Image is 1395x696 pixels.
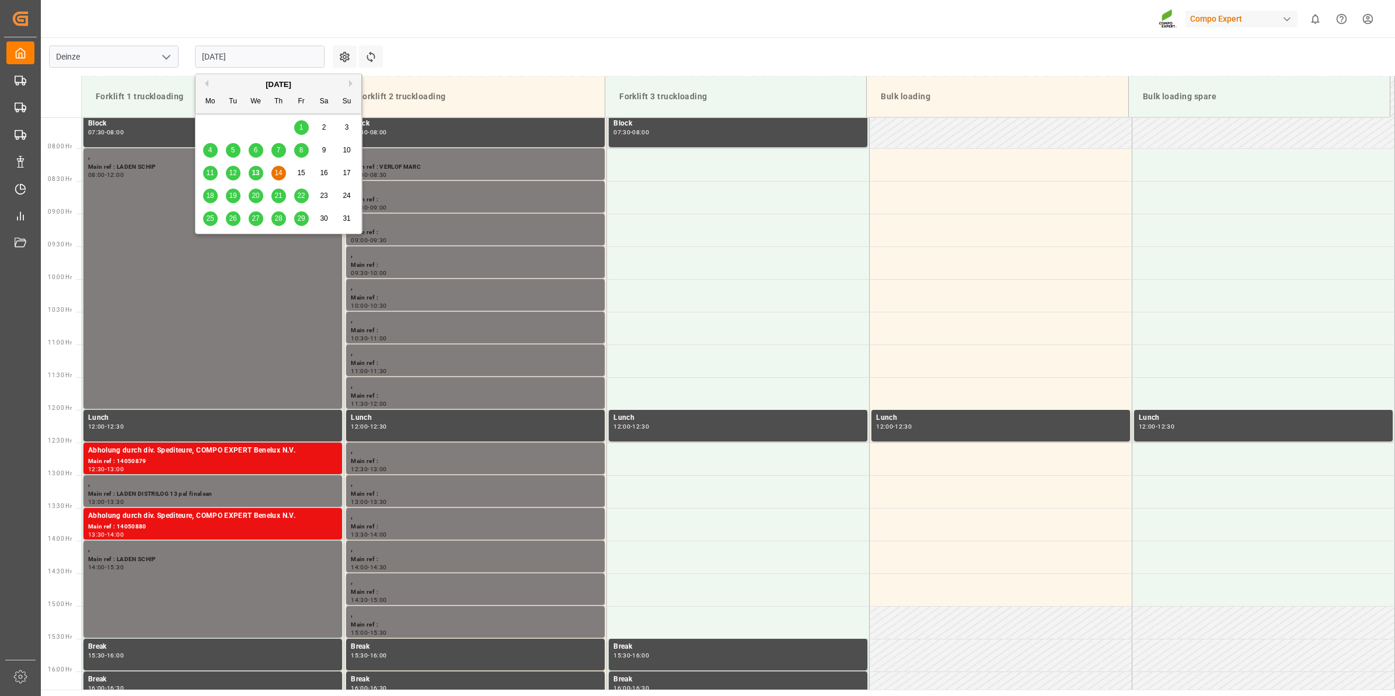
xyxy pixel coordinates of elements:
[368,685,369,691] div: -
[206,214,214,222] span: 25
[88,543,337,555] div: ,
[351,249,600,260] div: ,
[351,597,368,603] div: 14:30
[88,555,337,565] div: Main ref : LADEN SCHIP
[48,470,72,476] span: 13:00 Hr
[203,189,218,203] div: Choose Monday, August 18th, 2025
[351,543,600,555] div: ,
[615,86,857,107] div: Forklift 3 truckloading
[1156,424,1157,429] div: -
[107,653,124,658] div: 16:00
[370,424,387,429] div: 12:30
[876,86,1118,107] div: Bulk loading
[1157,424,1174,429] div: 12:30
[351,587,600,597] div: Main ref :
[317,143,332,158] div: Choose Saturday, August 9th, 2025
[351,424,368,429] div: 12:00
[199,116,358,230] div: month 2025-08
[1328,6,1355,32] button: Help Center
[351,532,368,537] div: 13:30
[252,214,259,222] span: 27
[107,685,124,691] div: 16:30
[88,424,105,429] div: 12:00
[632,130,649,135] div: 08:00
[271,166,286,180] div: Choose Thursday, August 14th, 2025
[105,172,107,178] div: -
[343,146,350,154] span: 10
[340,95,354,109] div: Su
[48,535,72,542] span: 14:00 Hr
[351,380,600,391] div: ,
[613,653,630,658] div: 15:30
[88,467,105,472] div: 12:30
[107,565,124,570] div: 15:30
[196,79,361,91] div: [DATE]
[294,120,309,135] div: Choose Friday, August 1st, 2025
[343,192,350,200] span: 24
[895,424,912,429] div: 12:30
[351,303,368,308] div: 10:00
[249,189,263,203] div: Choose Wednesday, August 20th, 2025
[351,620,600,630] div: Main ref :
[351,368,368,374] div: 11:00
[271,211,286,226] div: Choose Thursday, August 28th, 2025
[297,169,305,177] span: 15
[630,653,632,658] div: -
[351,270,368,276] div: 09:30
[351,576,600,587] div: ,
[351,510,600,522] div: ,
[351,401,368,406] div: 11:30
[368,238,369,243] div: -
[370,368,387,374] div: 11:30
[294,189,309,203] div: Choose Friday, August 22nd, 2025
[351,467,368,472] div: 12:30
[351,555,600,565] div: Main ref :
[48,372,72,378] span: 11:30 Hr
[107,467,124,472] div: 13:00
[351,565,368,570] div: 14:00
[370,565,387,570] div: 14:30
[1185,11,1298,27] div: Compo Expert
[351,326,600,336] div: Main ref :
[294,211,309,226] div: Choose Friday, August 29th, 2025
[370,467,387,472] div: 13:00
[48,241,72,248] span: 09:30 Hr
[88,499,105,504] div: 13:00
[229,192,236,200] span: 19
[203,95,218,109] div: Mo
[105,130,107,135] div: -
[370,336,387,341] div: 11:00
[368,597,369,603] div: -
[351,238,368,243] div: 09:00
[317,95,332,109] div: Sa
[203,143,218,158] div: Choose Monday, August 4th, 2025
[340,211,354,226] div: Choose Sunday, August 31st, 2025
[320,169,327,177] span: 16
[343,169,350,177] span: 17
[351,183,600,195] div: ,
[351,151,600,162] div: ,
[613,130,630,135] div: 07:30
[353,86,595,107] div: Forklift 2 truckloading
[368,336,369,341] div: -
[613,412,863,424] div: Lunch
[249,166,263,180] div: Choose Wednesday, August 13th, 2025
[48,176,72,182] span: 08:30 Hr
[630,424,632,429] div: -
[1159,9,1177,29] img: Screenshot%202023-09-29%20at%2010.02.21.png_1712312052.png
[88,641,337,653] div: Break
[368,630,369,635] div: -
[271,143,286,158] div: Choose Thursday, August 7th, 2025
[229,214,236,222] span: 26
[370,238,387,243] div: 09:30
[368,467,369,472] div: -
[351,281,600,293] div: ,
[368,499,369,504] div: -
[105,685,107,691] div: -
[105,532,107,537] div: -
[107,532,124,537] div: 14:00
[88,172,105,178] div: 08:00
[351,336,368,341] div: 10:30
[105,565,107,570] div: -
[88,151,337,162] div: ,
